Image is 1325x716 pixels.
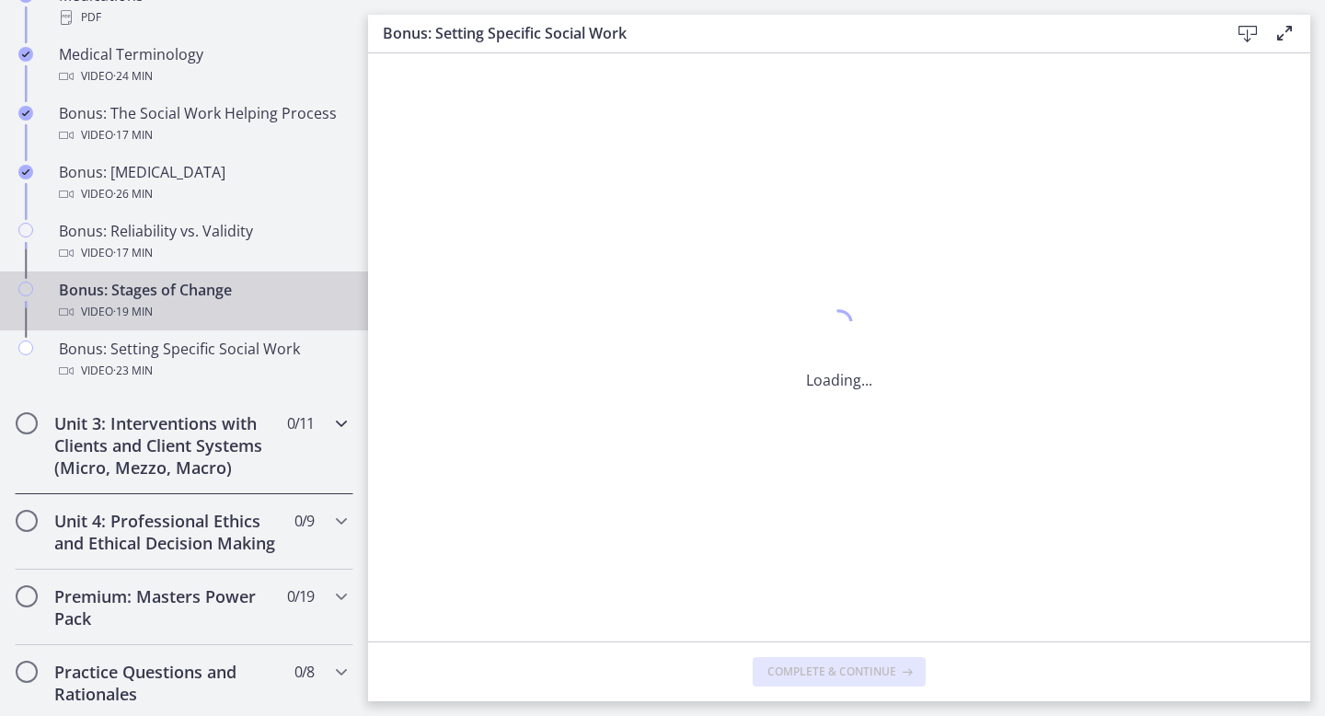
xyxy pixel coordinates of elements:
[59,220,346,264] div: Bonus: Reliability vs. Validity
[18,165,33,179] i: Completed
[59,338,346,382] div: Bonus: Setting Specific Social Work
[113,242,153,264] span: · 17 min
[294,510,314,532] span: 0 / 9
[59,161,346,205] div: Bonus: [MEDICAL_DATA]
[59,102,346,146] div: Bonus: The Social Work Helping Process
[59,124,346,146] div: Video
[113,301,153,323] span: · 19 min
[54,585,279,629] h2: Premium: Masters Power Pack
[287,412,314,434] span: 0 / 11
[806,305,872,347] div: 1
[753,657,926,687] button: Complete & continue
[113,360,153,382] span: · 23 min
[113,183,153,205] span: · 26 min
[59,301,346,323] div: Video
[59,242,346,264] div: Video
[806,369,872,391] p: Loading...
[59,183,346,205] div: Video
[59,43,346,87] div: Medical Terminology
[767,664,896,679] span: Complete & continue
[54,412,279,479] h2: Unit 3: Interventions with Clients and Client Systems (Micro, Mezzo, Macro)
[59,6,346,29] div: PDF
[113,65,153,87] span: · 24 min
[113,124,153,146] span: · 17 min
[54,661,279,705] h2: Practice Questions and Rationales
[287,585,314,607] span: 0 / 19
[18,47,33,62] i: Completed
[54,510,279,554] h2: Unit 4: Professional Ethics and Ethical Decision Making
[294,661,314,683] span: 0 / 8
[59,360,346,382] div: Video
[383,22,1200,44] h3: Bonus: Setting Specific Social Work
[59,279,346,323] div: Bonus: Stages of Change
[18,106,33,121] i: Completed
[59,65,346,87] div: Video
